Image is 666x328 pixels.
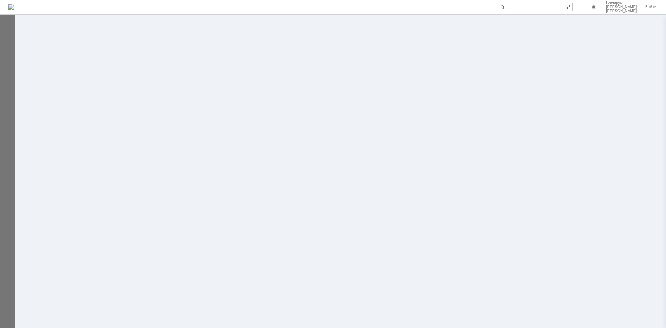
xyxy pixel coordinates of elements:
[606,1,637,5] span: Гончарук
[565,3,572,10] span: Расширенный поиск
[606,5,637,9] span: [PERSON_NAME]
[8,4,14,10] img: logo
[8,4,14,10] a: Перейти на домашнюю страницу
[606,9,637,13] span: [PERSON_NAME]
